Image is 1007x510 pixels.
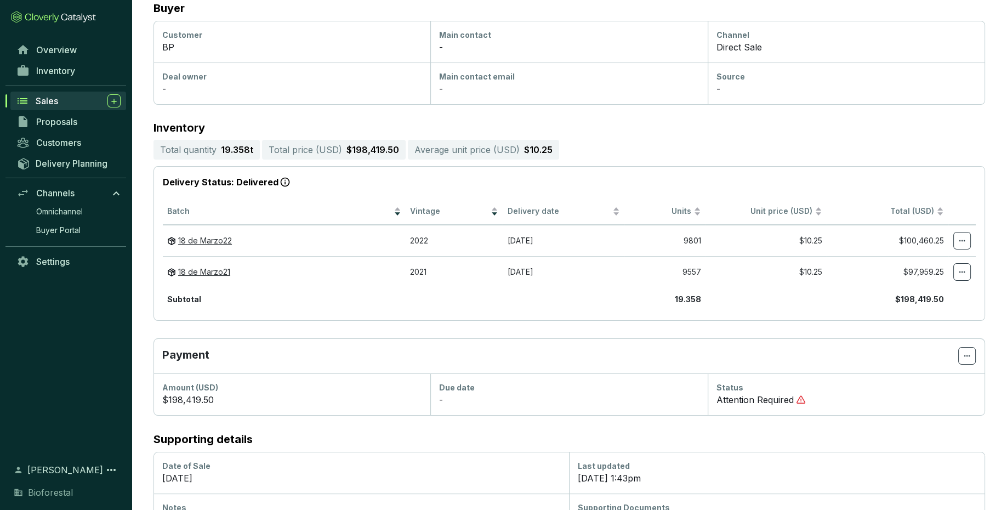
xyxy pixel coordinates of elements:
img: delivered [167,236,176,246]
span: Batch [167,206,391,217]
p: Average unit price ( USD ) [414,143,520,156]
div: Channel [716,30,976,41]
p: Total price ( USD ) [269,143,342,156]
p: Inventory [153,122,985,133]
div: $198,419.50 [162,393,422,406]
div: Due date [439,382,698,393]
p: 19.358 t [221,143,253,156]
div: Status [716,382,976,393]
div: [DATE] 1:43pm [578,472,976,485]
h2: Buyer [153,2,185,14]
div: Last updated [578,461,976,472]
a: Customers [11,133,126,152]
p: $10.25 [524,143,553,156]
td: 2021 [406,256,503,287]
div: Direct Sale [716,41,976,54]
a: Sales [10,92,126,110]
a: Inventory [11,61,126,80]
th: Units [624,199,706,225]
span: Amount (USD) [162,383,218,392]
div: - [439,82,698,95]
span: Vintage [410,206,488,217]
a: Channels [11,184,126,202]
span: Settings [36,256,70,267]
span: Delivery date [507,206,610,217]
span: [DATE] [507,267,533,276]
span: Total (USD) [890,206,934,216]
td: 9557 [624,256,706,287]
span: Inventory [36,65,75,76]
div: Customer [162,30,422,41]
div: Main contact email [439,71,698,82]
span: Units [629,206,691,217]
th: Vintage [406,199,503,225]
td: $10.25 [706,256,827,287]
span: Proposals [36,116,77,127]
a: Buyer Portal [31,222,126,239]
a: Proposals [11,112,126,131]
div: BP [162,41,422,54]
b: Subtotal [167,294,201,304]
span: Overview [36,44,77,55]
span: Delivery Planning [36,158,107,169]
a: Delivery Planning [11,154,126,172]
th: Batch [163,199,406,225]
span: Buyer Portal [36,225,81,236]
a: 18 de Marzo22 [178,236,232,246]
h2: Supporting details [153,433,985,445]
td: $100,460.25 [827,225,948,256]
span: Bioforestal [28,486,73,499]
div: Source [716,71,976,82]
a: 18 de Marzo21 [178,267,230,277]
div: - [439,41,698,54]
p: - [439,393,443,406]
td: $10.25 [706,225,827,256]
th: Delivery date [503,199,624,225]
div: - [162,82,422,95]
td: 9801 [624,225,706,256]
span: Sales [36,95,58,106]
b: $198,419.50 [895,294,944,304]
div: Main contact [439,30,698,41]
p: Delivery Status: Delivered [163,175,976,190]
p: Attention Required [716,393,794,406]
a: Settings [11,252,126,271]
span: Customers [36,137,81,148]
p: Payment [162,347,958,365]
div: - [716,82,976,95]
span: Omnichannel [36,206,83,217]
p: $198,419.50 [346,143,399,156]
div: [DATE] [162,472,560,485]
b: 19.358 [675,294,701,304]
span: [PERSON_NAME] [27,463,103,477]
a: Omnichannel [31,203,126,220]
div: Date of Sale [162,461,560,472]
div: Deal owner [162,71,422,82]
td: 2022 [406,225,503,256]
span: Unit price (USD) [750,206,812,216]
td: $97,959.25 [827,256,948,287]
img: delivered [167,267,176,277]
span: Channels [36,188,75,199]
span: [DATE] [507,236,533,245]
p: Total quantity [160,143,217,156]
a: Overview [11,41,126,59]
